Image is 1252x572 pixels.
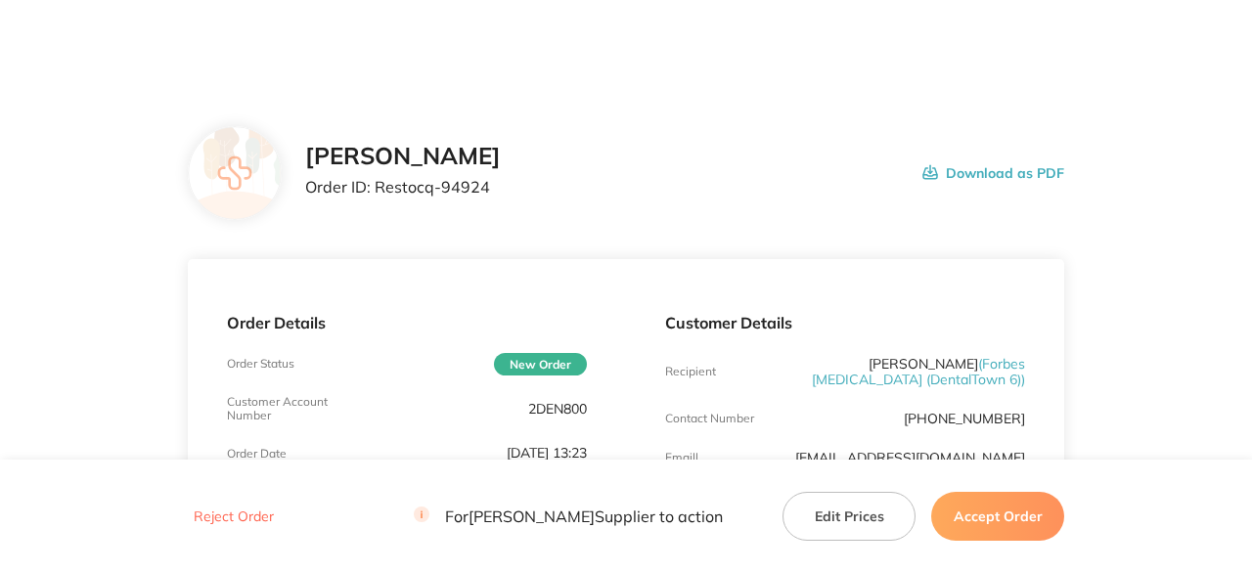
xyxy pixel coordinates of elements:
p: Customer Account Number [227,395,347,422]
p: Order ID: Restocq- 94924 [305,178,501,196]
p: Order Details [227,314,587,331]
span: New Order [494,353,587,375]
p: [PERSON_NAME] [785,356,1025,387]
button: Reject Order [188,507,280,525]
p: Emaill [665,451,698,464]
p: [PHONE_NUMBER] [904,411,1025,426]
p: For [PERSON_NAME] Supplier to action [414,506,723,525]
p: Order Date [227,447,287,461]
button: Accept Order [931,491,1064,540]
h2: [PERSON_NAME] [305,143,501,170]
button: Edit Prices [782,491,916,540]
p: Order Status [227,357,294,371]
p: [DATE] 13:23 [507,445,587,461]
p: 2DEN800 [528,401,587,417]
img: Restocq logo [102,27,297,57]
p: Contact Number [665,412,754,425]
button: Download as PDF [922,143,1064,203]
a: [EMAIL_ADDRESS][DOMAIN_NAME] [795,449,1025,466]
span: ( Forbes [MEDICAL_DATA] (DentalTown 6) ) [812,355,1025,388]
p: Customer Details [665,314,1025,331]
a: Restocq logo [102,27,297,60]
p: Recipient [665,365,716,378]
